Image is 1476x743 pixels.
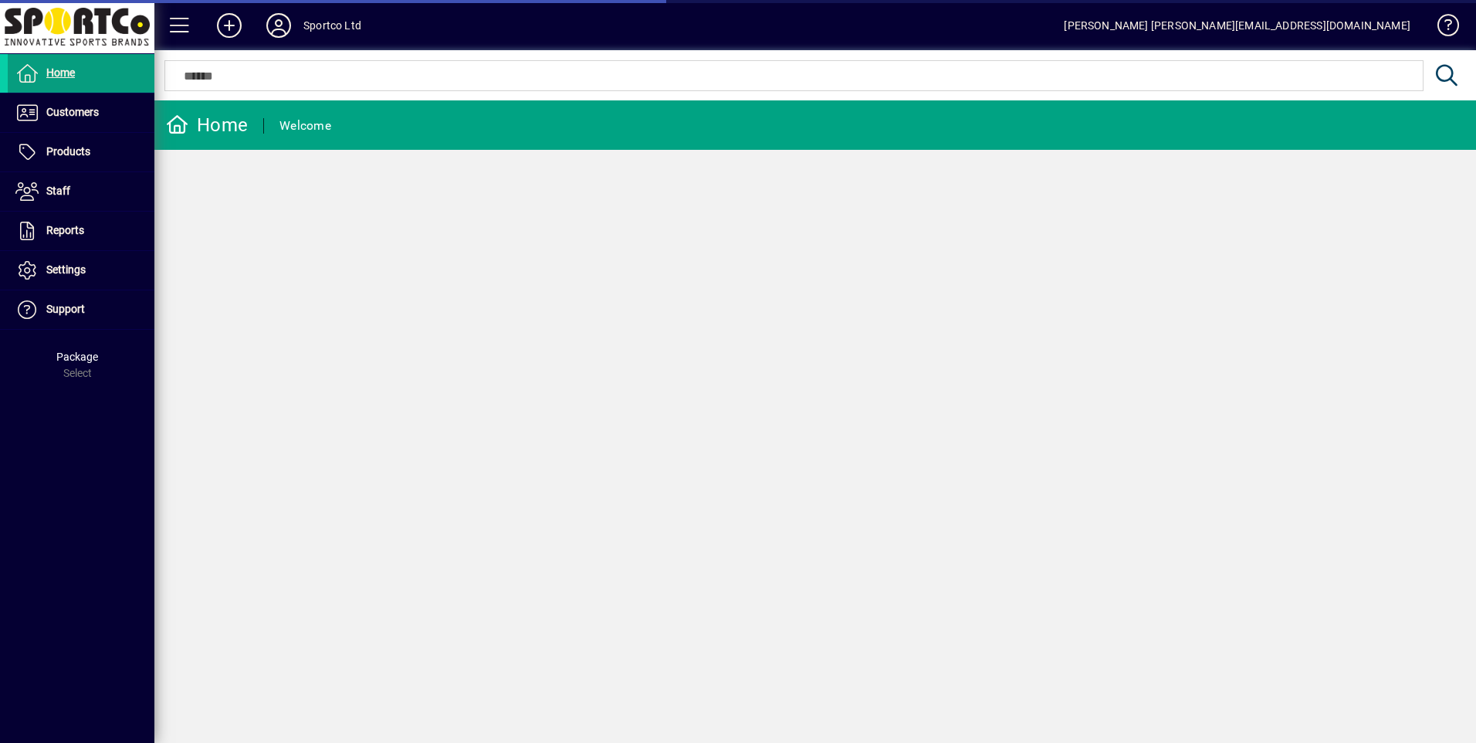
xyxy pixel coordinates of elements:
button: Profile [254,12,303,39]
a: Customers [8,93,154,132]
a: Settings [8,251,154,290]
a: Products [8,133,154,171]
span: Home [46,66,75,79]
span: Support [46,303,85,315]
span: Package [56,351,98,363]
span: Reports [46,224,84,236]
div: [PERSON_NAME] [PERSON_NAME][EMAIL_ADDRESS][DOMAIN_NAME] [1064,13,1410,38]
span: Products [46,145,90,158]
a: Reports [8,212,154,250]
button: Add [205,12,254,39]
span: Customers [46,106,99,118]
span: Staff [46,185,70,197]
a: Staff [8,172,154,211]
div: Welcome [279,114,331,138]
div: Sportco Ltd [303,13,361,38]
span: Settings [46,263,86,276]
a: Knowledge Base [1426,3,1457,53]
a: Support [8,290,154,329]
div: Home [166,113,248,137]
